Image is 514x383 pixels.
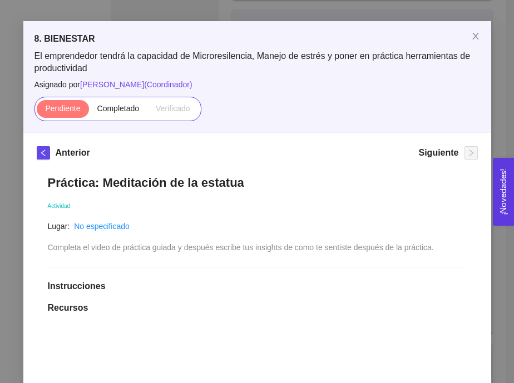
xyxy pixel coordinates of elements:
h5: Siguiente [418,146,458,160]
button: Open Feedback Widget [493,158,514,226]
span: Verificado [156,104,190,113]
h5: Anterior [56,146,90,160]
span: close [471,32,480,41]
button: left [37,146,50,160]
span: [PERSON_NAME] ( Coordinador ) [80,80,192,89]
h1: Recursos [48,302,467,314]
span: Pendiente [45,104,80,113]
a: No especificado [74,222,130,231]
h5: 8. BIENESTAR [34,32,480,46]
span: Completa el video de práctica guiada y después escribe tus insights de como te sentiste después d... [48,243,434,252]
span: Asignado por [34,78,480,91]
h1: Instrucciones [48,281,467,292]
span: El emprendedor tendrá la capacidad de Microresilencia, Manejo de estrés y poner en práctica herra... [34,50,480,74]
span: left [37,149,50,157]
button: Close [460,21,491,52]
article: Lugar: [48,220,70,232]
h1: Práctica: Meditación de la estatua [48,175,467,190]
span: Actividad [48,203,71,209]
span: Completado [97,104,140,113]
button: right [464,146,478,160]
